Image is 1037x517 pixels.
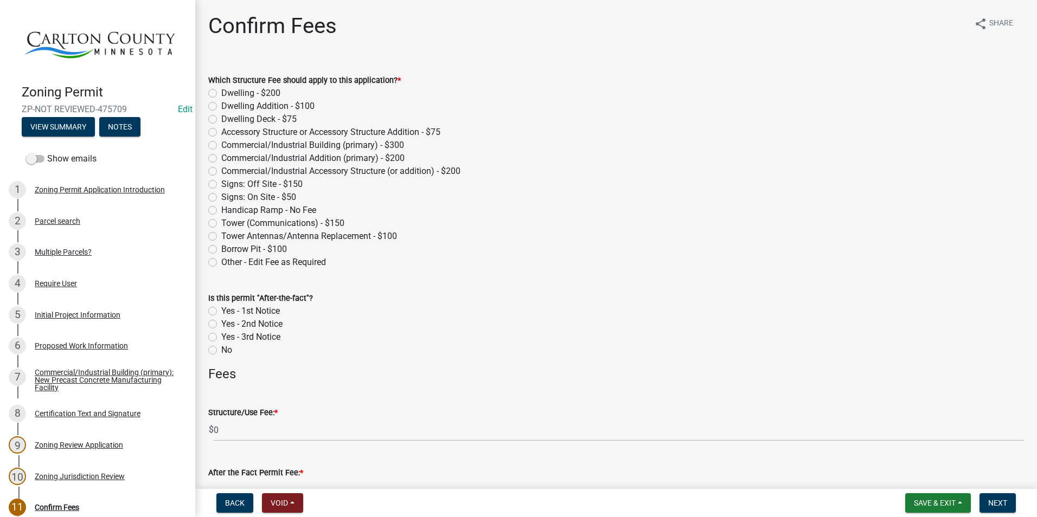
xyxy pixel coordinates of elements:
button: Save & Exit [905,493,971,513]
span: $ [208,479,214,501]
div: Confirm Fees [35,503,79,511]
div: Certification Text and Signature [35,410,140,417]
div: 5 [9,306,26,324]
label: Tower Antennas/Antenna Replacement - $100 [221,230,397,243]
div: 10 [9,468,26,485]
button: Next [980,493,1016,513]
label: Handicap Ramp - No Fee [221,204,316,217]
label: Signs: Off Site - $150 [221,178,303,191]
label: Dwelling Addition - $100 [221,100,315,113]
div: Multiple Parcels? [35,248,92,256]
label: Tower (Communications) - $150 [221,217,344,230]
span: Back [225,499,245,507]
label: Borrow Pit - $100 [221,243,287,256]
img: Carlton County, Minnesota [22,11,178,73]
div: 9 [9,436,26,454]
div: 3 [9,243,26,261]
span: $ [208,419,214,441]
span: Void [271,499,288,507]
label: No [221,344,232,357]
span: Next [988,499,1007,507]
h4: Fees [208,366,1024,382]
wm-modal-confirm: Summary [22,124,95,132]
span: Share [989,17,1013,30]
div: Require User [35,280,77,287]
div: Zoning Permit Application Introduction [35,186,165,193]
div: Parcel search [35,217,80,225]
button: Notes [99,117,140,137]
div: Zoning Review Application [35,441,123,449]
div: Initial Project Information [35,311,120,319]
label: Is this permit "After-the-fact"? [208,295,313,302]
label: Signs: On Site - $50 [221,191,296,204]
label: Dwelling - $200 [221,87,280,100]
button: Void [262,493,303,513]
label: After the Fact Permit Fee: [208,469,303,477]
label: Commercial/Industrial Building (primary) - $300 [221,139,404,152]
label: Structure/Use Fee: [208,409,278,417]
label: Which Structure Fee should apply to this application? [208,77,401,85]
label: Yes - 3rd Notice [221,331,280,344]
span: Save & Exit [914,499,956,507]
i: share [974,17,987,30]
label: Other - Edit Fee as Required [221,256,326,269]
div: 2 [9,212,26,230]
button: Back [216,493,253,513]
button: shareShare [965,13,1022,34]
button: View Summary [22,117,95,137]
label: Accessory Structure or Accessory Structure Addition - $75 [221,126,440,139]
div: 4 [9,275,26,292]
div: 7 [9,369,26,386]
a: Edit [178,104,193,114]
h4: Zoning Permit [22,85,187,100]
h1: Confirm Fees [208,13,337,39]
div: Zoning Jurisdiction Review [35,473,125,480]
label: Show emails [26,152,97,165]
div: Proposed Work Information [35,342,128,350]
label: Dwelling Deck - $75 [221,113,297,126]
span: ZP-NOT REVIEWED-475709 [22,104,174,114]
label: Commercial/Industrial Accessory Structure (or addition) - $200 [221,165,460,178]
label: Commercial/Industrial Addition (primary) - $200 [221,152,405,165]
div: 6 [9,337,26,354]
div: 8 [9,405,26,422]
wm-modal-confirm: Edit Application Number [178,104,193,114]
label: Yes - 2nd Notice [221,318,283,331]
label: Yes - 1st Notice [221,305,280,318]
div: Commercial/Industrial Building (primary): New Precast Concrete Manufacturing Facility [35,369,178,391]
wm-modal-confirm: Notes [99,124,140,132]
div: 11 [9,499,26,516]
div: 1 [9,181,26,198]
